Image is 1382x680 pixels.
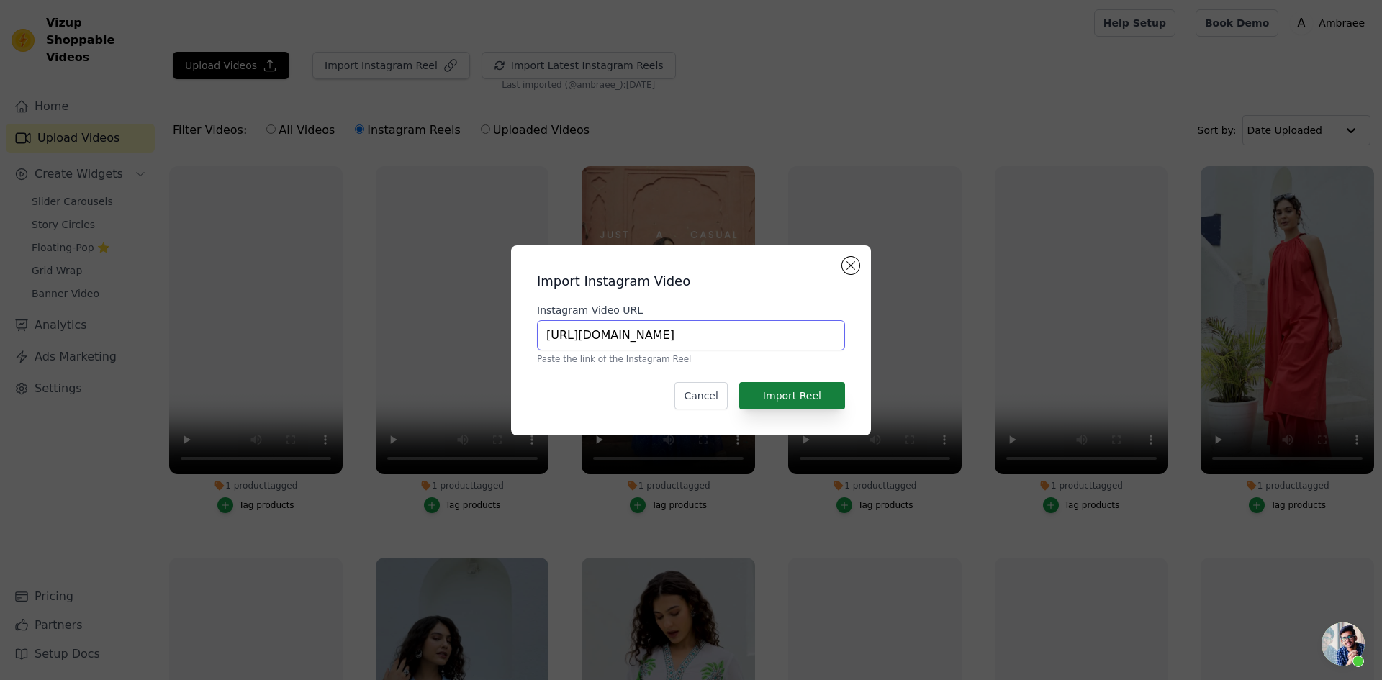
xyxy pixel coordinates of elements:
[739,382,845,409] button: Import Reel
[674,382,727,409] button: Cancel
[1322,622,1365,666] a: Open chat
[537,320,845,350] input: https://www.instagram.com/reel/ABC123/
[537,353,845,365] p: Paste the link of the Instagram Reel
[537,271,845,291] h2: Import Instagram Video
[842,257,859,274] button: Close modal
[537,303,845,317] label: Instagram Video URL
